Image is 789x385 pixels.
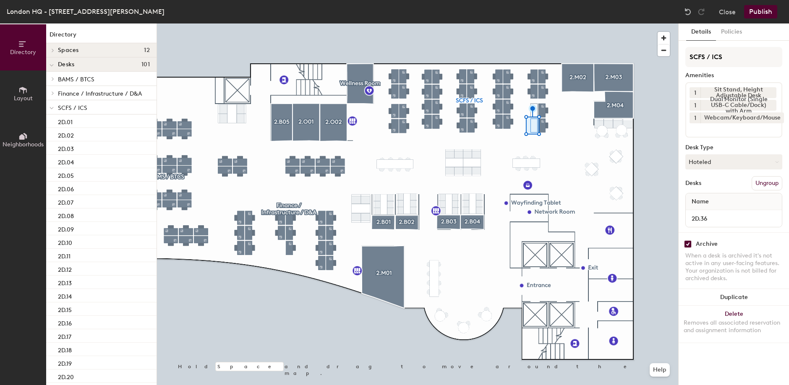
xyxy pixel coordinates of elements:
p: 2D.01 [58,116,73,126]
span: Directory [10,49,36,56]
p: 2D.06 [58,183,74,193]
button: 1 [690,112,700,123]
button: Duplicate [679,289,789,306]
button: Publish [744,5,777,18]
span: 12 [144,47,150,54]
div: Desk Type [685,144,782,151]
div: Amenities [685,72,782,79]
p: 2D.12 [58,264,72,273]
button: Close [719,5,736,18]
div: Archive [696,241,718,247]
div: When a desk is archived it's not active in any user-facing features. Your organization is not bil... [685,252,782,282]
p: 2D.08 [58,210,74,220]
div: Dual Monitor (Single USB-C Cable/Dock) with Arm [700,100,776,111]
img: Redo [697,8,705,16]
button: DeleteRemoves all associated reservation and assignment information [679,306,789,343]
div: Webcam/Keyboard/Mouse [700,112,784,123]
span: 101 [141,61,150,68]
span: 1 [694,114,696,122]
button: Ungroup [752,176,782,190]
span: SCFS / ICS [58,104,87,112]
p: 2D.18 [58,344,72,354]
p: 2D.15 [58,304,72,314]
img: Undo [684,8,692,16]
p: 2D.07 [58,197,73,206]
button: Hoteled [685,154,782,169]
div: Sit Stand, Height Adjustable Desk [700,87,776,98]
span: 1 [694,101,696,110]
button: 1 [690,100,700,111]
span: 1 [694,88,696,97]
div: London HQ - [STREET_ADDRESS][PERSON_NAME] [7,6,165,17]
span: Desks [58,61,74,68]
p: 2D.05 [58,170,74,179]
span: Neighborhoods [3,141,44,148]
p: 2D.11 [58,250,71,260]
span: Finance / Infrastructure / D&A [58,90,142,97]
div: Removes all associated reservation and assignment information [684,319,784,334]
p: 2D.17 [58,331,71,341]
p: 2D.02 [58,130,74,139]
p: 2D.03 [58,143,74,153]
p: 2D.04 [58,156,74,166]
p: 2D.19 [58,358,72,367]
span: BAMS / BTCS [58,76,94,83]
input: Unnamed desk [687,213,780,224]
p: 2D.10 [58,237,72,247]
button: Details [686,23,716,41]
button: Policies [716,23,747,41]
p: 2D.16 [58,317,72,327]
h1: Directory [46,30,157,43]
p: 2D.14 [58,291,72,300]
button: 1 [690,87,700,98]
p: 2D.13 [58,277,72,287]
p: 2D.20 [58,371,74,381]
div: Desks [685,180,701,187]
span: Name [687,194,713,209]
span: Layout [14,95,33,102]
button: Help [650,363,670,377]
p: 2D.09 [58,224,74,233]
span: Spaces [58,47,79,54]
